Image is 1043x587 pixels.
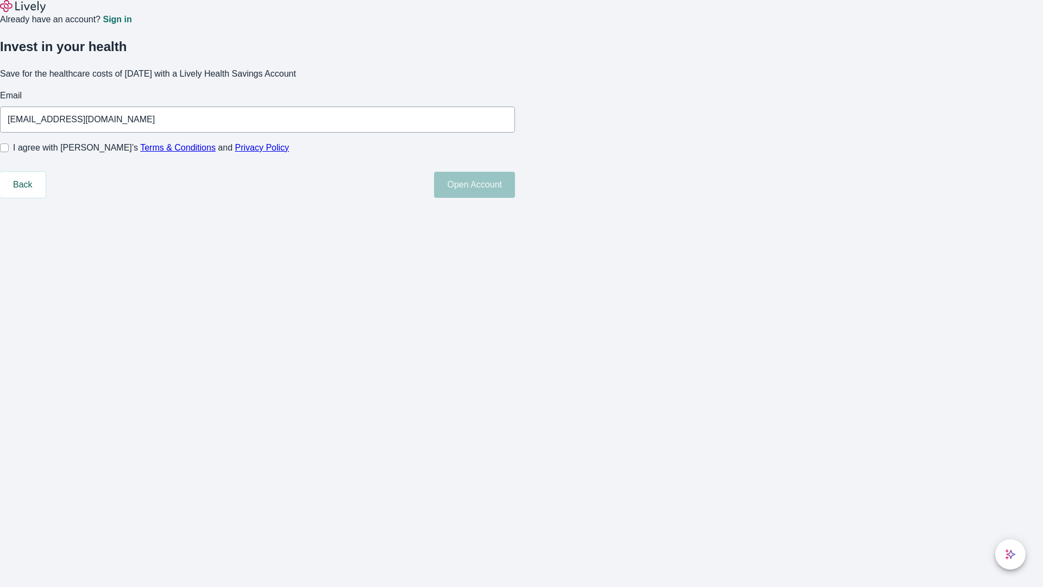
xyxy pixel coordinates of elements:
a: Privacy Policy [235,143,290,152]
span: I agree with [PERSON_NAME]’s and [13,141,289,154]
button: chat [995,539,1026,570]
a: Sign in [103,15,131,24]
svg: Lively AI Assistant [1005,549,1016,560]
a: Terms & Conditions [140,143,216,152]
